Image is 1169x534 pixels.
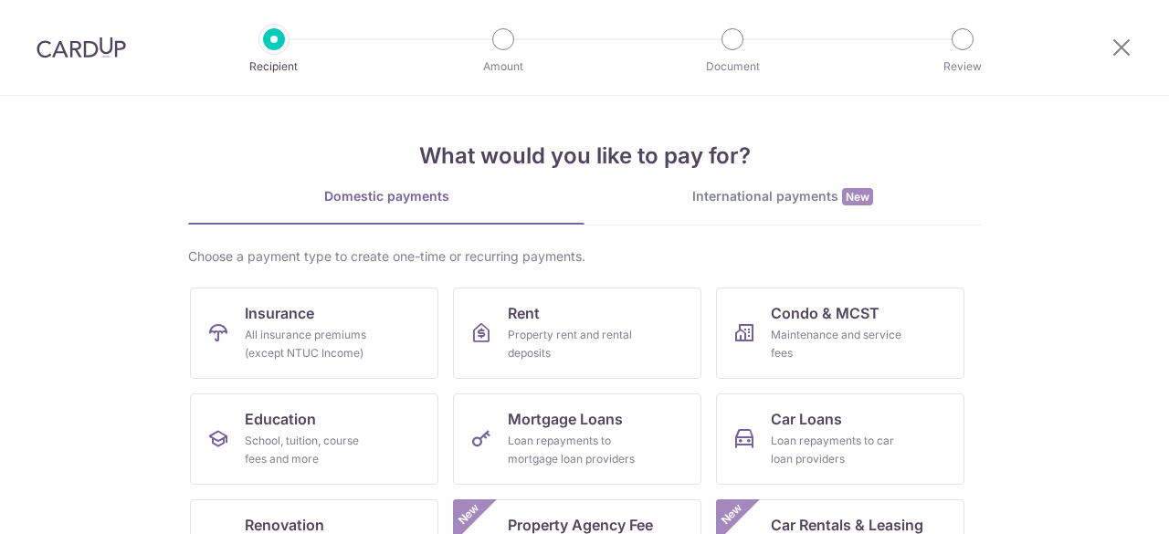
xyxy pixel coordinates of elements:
span: New [454,499,484,529]
a: RentProperty rent and rental deposits [453,288,701,379]
span: New [842,188,873,205]
div: School, tuition, course fees and more [245,432,376,468]
span: Mortgage Loans [508,408,623,430]
a: Mortgage LoansLoan repayments to mortgage loan providers [453,393,701,485]
span: New [717,499,747,529]
span: Education [245,408,316,430]
p: Recipient [206,58,342,76]
div: Domestic payments [188,187,584,205]
div: All insurance premiums (except NTUC Income) [245,326,376,362]
div: International payments [584,187,981,206]
p: Document [665,58,800,76]
span: Condo & MCST [771,302,879,324]
div: Loan repayments to mortgage loan providers [508,432,639,468]
img: CardUp [37,37,126,58]
p: Amount [436,58,571,76]
span: Car Loans [771,408,842,430]
a: InsuranceAll insurance premiums (except NTUC Income) [190,288,438,379]
div: Loan repayments to car loan providers [771,432,902,468]
div: Property rent and rental deposits [508,326,639,362]
iframe: Opens a widget where you can find more information [1052,479,1151,525]
a: Car LoansLoan repayments to car loan providers [716,393,964,485]
span: Rent [508,302,540,324]
div: Maintenance and service fees [771,326,902,362]
div: Choose a payment type to create one-time or recurring payments. [188,247,981,266]
a: Condo & MCSTMaintenance and service fees [716,288,964,379]
a: EducationSchool, tuition, course fees and more [190,393,438,485]
span: Insurance [245,302,314,324]
h4: What would you like to pay for? [188,140,981,173]
p: Review [895,58,1030,76]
